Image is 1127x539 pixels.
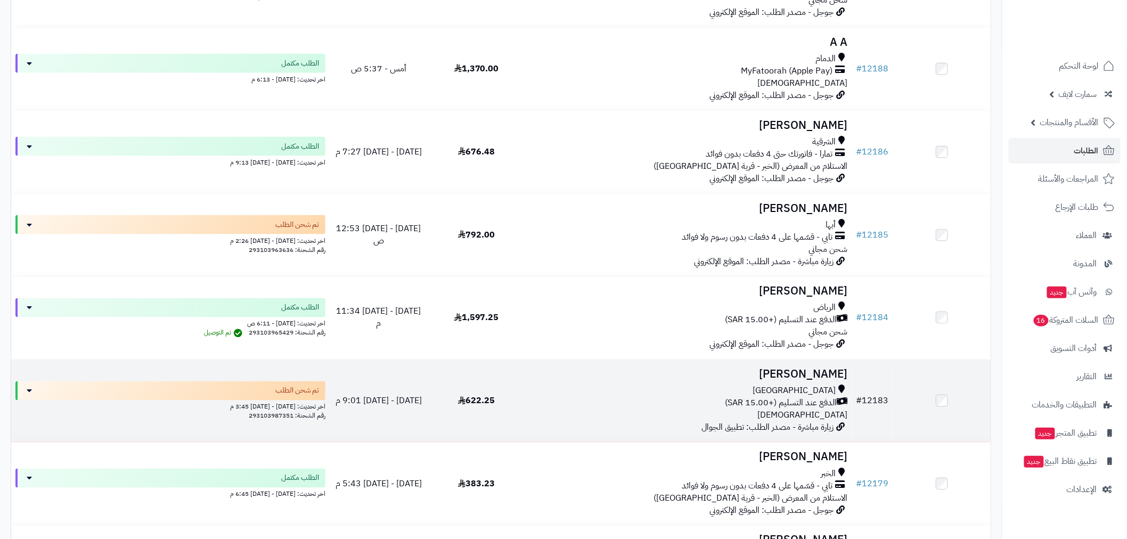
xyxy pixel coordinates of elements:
span: 1,597.25 [454,312,499,324]
span: [DATE] - [DATE] 7:27 م [336,145,422,158]
span: الدفع عند التسليم (+15.00 SAR) [725,397,837,410]
span: 622.25 [458,395,495,407]
div: اخر تحديث: [DATE] - [DATE] 6:45 م [15,488,325,499]
span: جوجل - مصدر الطلب: الموقع الإلكتروني [709,504,834,517]
span: جوجل - مصدر الطلب: الموقع الإلكتروني [709,6,834,19]
span: أمس - 5:37 ص [351,62,406,75]
span: 383.23 [458,478,495,491]
a: طلبات الإرجاع [1009,194,1121,220]
img: logo-2.png [1055,22,1117,45]
span: العملاء [1076,228,1097,243]
span: تم التوصيل [204,328,245,338]
h3: [PERSON_NAME] [530,369,847,381]
span: الخبر [821,468,836,480]
a: تطبيق نقاط البيعجديد [1009,448,1121,474]
span: جوجل - مصدر الطلب: الموقع الإلكتروني [709,89,834,102]
span: # [856,228,862,241]
span: [GEOGRAPHIC_DATA] [753,385,836,397]
a: السلات المتروكة16 [1009,307,1121,333]
span: السلات المتروكة [1033,313,1099,328]
span: التطبيقات والخدمات [1032,397,1097,412]
span: 1,370.00 [454,62,499,75]
a: المدونة [1009,251,1121,276]
span: # [856,478,862,491]
span: MyFatoorah (Apple Pay) [741,65,832,77]
span: تمارا - فاتورتك حتى 4 دفعات بدون فوائد [706,148,832,160]
span: الأقسام والمنتجات [1040,115,1099,130]
div: اخر تحديث: [DATE] - [DATE] 9:13 م [15,156,325,167]
span: شحن مجاني [808,326,847,339]
span: # [856,145,862,158]
span: [DATE] - [DATE] 11:34 م [336,305,421,330]
span: # [856,395,862,407]
span: [DEMOGRAPHIC_DATA] [757,77,847,89]
a: التطبيقات والخدمات [1009,392,1121,418]
span: [DATE] - [DATE] 12:53 ص [336,222,421,247]
a: #12184 [856,312,888,324]
span: الطلب مكتمل [281,141,319,152]
span: وآتس آب [1046,284,1097,299]
h3: A A [530,36,847,48]
span: جوجل - مصدر الطلب: الموقع الإلكتروني [709,338,834,351]
span: شحن مجاني [808,243,847,256]
h3: [PERSON_NAME] [530,202,847,215]
span: المراجعات والأسئلة [1039,171,1099,186]
span: الطلب مكتمل [281,58,319,69]
span: تم شحن الطلب [275,219,319,230]
span: أبها [826,219,836,231]
span: تم شحن الطلب [275,386,319,396]
span: تطبيق المتجر [1034,426,1097,440]
span: زيارة مباشرة - مصدر الطلب: الموقع الإلكتروني [694,255,834,268]
a: #12185 [856,228,888,241]
span: # [856,312,862,324]
a: #12179 [856,478,888,491]
span: الدمام [815,53,836,65]
span: أدوات التسويق [1051,341,1097,356]
span: الشرقية [812,136,836,148]
span: الطلب مكتمل [281,303,319,313]
span: زيارة مباشرة - مصدر الطلب: تطبيق الجوال [701,421,834,434]
span: سمارت لايف [1059,87,1097,102]
span: جوجل - مصدر الطلب: الموقع الإلكتروني [709,172,834,185]
span: 792.00 [458,228,495,241]
a: المراجعات والأسئلة [1009,166,1121,192]
span: رقم الشحنة: 293103965429 [249,328,325,338]
span: الطلبات [1074,143,1099,158]
h3: [PERSON_NAME] [530,285,847,298]
div: اخر تحديث: [DATE] - 6:13 م [15,73,325,84]
span: الاستلام من المعرض (الخبر - قرية [GEOGRAPHIC_DATA]) [654,160,847,173]
span: لوحة التحكم [1059,59,1099,73]
span: 676.48 [458,145,495,158]
a: الطلبات [1009,138,1121,164]
a: #12186 [856,145,888,158]
a: تطبيق المتجرجديد [1009,420,1121,446]
a: التقارير [1009,364,1121,389]
span: # [856,62,862,75]
span: [DEMOGRAPHIC_DATA] [757,409,847,422]
h3: [PERSON_NAME] [530,451,847,463]
span: جديد [1047,287,1067,298]
span: 16 [1033,315,1049,327]
a: العملاء [1009,223,1121,248]
div: اخر تحديث: [DATE] - [DATE] 2:26 م [15,234,325,246]
a: وآتس آبجديد [1009,279,1121,305]
span: الطلب مكتمل [281,473,319,484]
span: رقم الشحنة: 293103987351 [249,411,325,421]
span: تطبيق نقاط البيع [1023,454,1097,469]
a: لوحة التحكم [1009,53,1121,79]
span: الدفع عند التسليم (+15.00 SAR) [725,314,837,326]
span: [DATE] - [DATE] 9:01 م [336,395,422,407]
div: اخر تحديث: [DATE] - 6:11 ص [15,317,325,329]
a: أدوات التسويق [1009,336,1121,361]
a: #12188 [856,62,888,75]
span: جديد [1024,456,1044,468]
span: [DATE] - [DATE] 5:43 م [336,478,422,491]
span: التقارير [1077,369,1097,384]
h3: [PERSON_NAME] [530,119,847,132]
a: الإعدادات [1009,477,1121,502]
span: طلبات الإرجاع [1056,200,1099,215]
div: اخر تحديث: [DATE] - [DATE] 3:45 م [15,401,325,412]
span: جديد [1035,428,1055,439]
a: #12183 [856,395,888,407]
span: تابي - قسّمها على 4 دفعات بدون رسوم ولا فوائد [682,231,832,243]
